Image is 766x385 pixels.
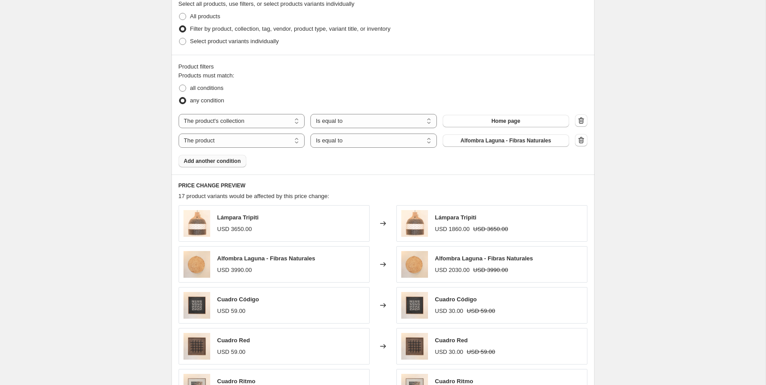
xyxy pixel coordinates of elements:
[467,307,495,316] strike: USD 59.00
[473,225,508,234] strike: USD 3650.00
[217,348,246,357] div: USD 59.00
[179,155,246,167] button: Add another condition
[443,115,569,127] button: Home page
[435,266,470,275] div: USD 2030.00
[401,251,428,278] img: 8_80x.png
[183,251,210,278] img: 8_80x.png
[190,85,224,91] span: all conditions
[217,225,252,234] div: USD 3650.00
[179,72,235,79] span: Products must match:
[190,13,220,20] span: All products
[184,158,241,165] span: Add another condition
[190,25,391,32] span: Filter by product, collection, tag, vendor, product type, variant title, or inventory
[401,333,428,360] img: 43_f4d034ad-16e3-43f1-9aa8-6962ac732d17_80x.png
[179,62,587,71] div: Product filters
[217,214,259,221] span: Lámpara Tripiti
[217,255,315,262] span: Alfombra Laguna - Fibras Naturales
[435,214,477,221] span: Lámpara Tripiti
[190,97,224,104] span: any condition
[179,0,354,7] span: Select all products, use filters, or select products variants individually
[217,296,259,303] span: Cuadro Código
[435,307,464,316] div: USD 30.00
[467,348,495,357] strike: USD 59.00
[491,118,520,125] span: Home page
[190,38,279,45] span: Select product variants individually
[435,255,533,262] span: Alfombra Laguna - Fibras Naturales
[179,193,330,199] span: 17 product variants would be affected by this price change:
[217,307,246,316] div: USD 59.00
[183,333,210,360] img: 43_f4d034ad-16e3-43f1-9aa8-6962ac732d17_80x.png
[217,378,256,385] span: Cuadro Ritmo
[179,182,587,189] h6: PRICE CHANGE PREVIEW
[435,348,464,357] div: USD 30.00
[435,337,468,344] span: Cuadro Red
[183,292,210,319] img: 40_4c9c1c47-bb6b-4948-bb88-49ac87afbc9a_80x.png
[217,266,252,275] div: USD 3990.00
[183,210,210,237] img: 20_cbcb0464-8706-4e85-868c-9419a8b396d0_80x.png
[435,225,470,234] div: USD 1860.00
[460,137,551,144] span: Alfombra Laguna - Fibras Naturales
[401,292,428,319] img: 40_4c9c1c47-bb6b-4948-bb88-49ac87afbc9a_80x.png
[473,266,508,275] strike: USD 3990.00
[435,296,477,303] span: Cuadro Código
[443,134,569,147] button: Alfombra Laguna - Fibras Naturales
[435,378,473,385] span: Cuadro Ritmo
[217,337,250,344] span: Cuadro Red
[401,210,428,237] img: 20_cbcb0464-8706-4e85-868c-9419a8b396d0_80x.png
